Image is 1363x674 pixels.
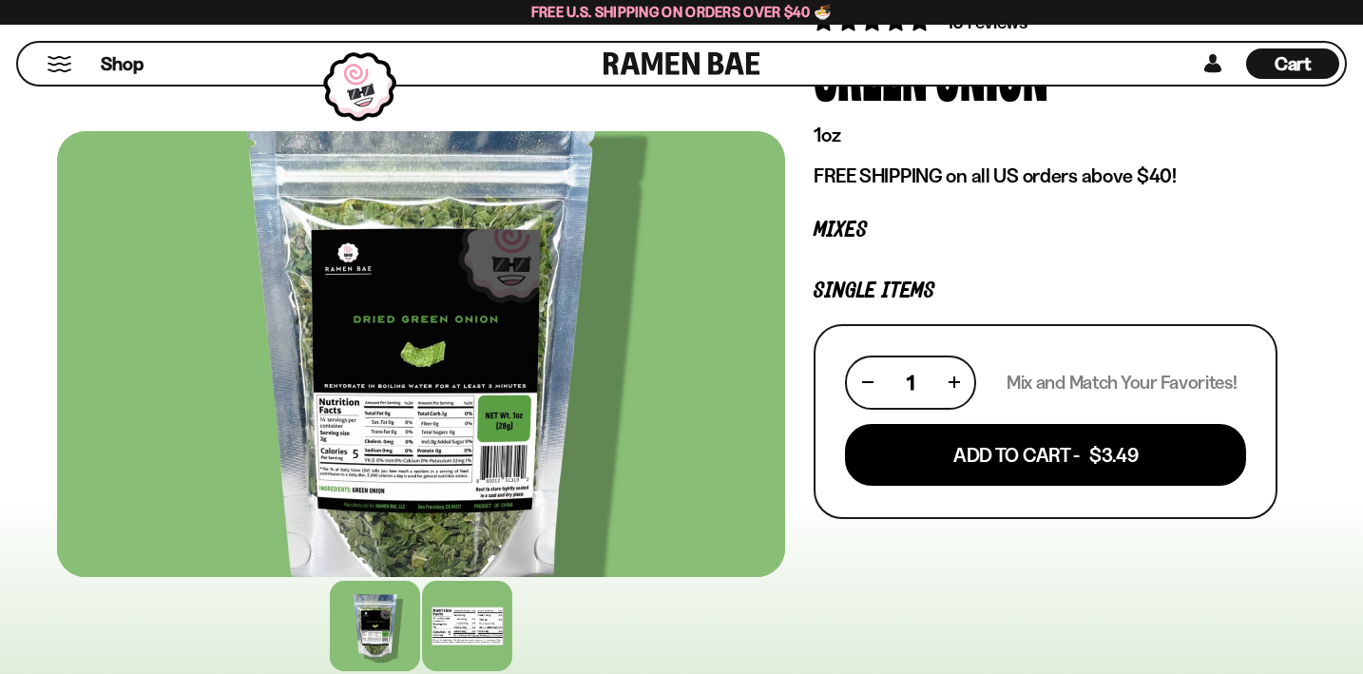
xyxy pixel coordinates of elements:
div: Onion [935,35,1048,106]
p: Single Items [814,282,1277,300]
p: Mixes [814,221,1277,240]
p: Mix and Match Your Favorites! [1007,371,1238,395]
div: Cart [1246,43,1339,85]
span: Cart [1275,52,1312,75]
p: FREE SHIPPING on all US orders above $40! [814,164,1277,188]
button: Add To Cart - $3.49 [845,424,1246,486]
p: 1oz [814,123,1277,147]
span: 1 [907,371,914,395]
a: Shop [101,48,144,79]
span: Free U.S. Shipping on Orders over $40 🍜 [531,3,833,21]
span: Shop [101,51,144,77]
button: Mobile Menu Trigger [47,56,72,72]
div: Green [814,35,928,106]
